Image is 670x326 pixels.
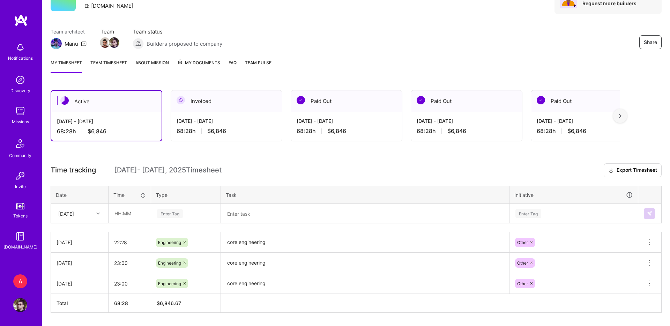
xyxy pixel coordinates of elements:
th: 68:28 [109,294,151,313]
input: HH:MM [109,254,151,272]
img: Paid Out [537,96,545,104]
a: Team timesheet [90,59,127,73]
img: right [619,113,621,118]
div: [DATE] - [DATE] [417,117,516,125]
span: $ 6,846.67 [157,300,181,306]
img: Community [12,135,29,152]
th: Type [151,186,221,204]
a: My timesheet [51,59,82,73]
span: Team status [133,28,222,35]
span: Engineering [158,240,181,245]
span: Engineering [158,281,181,286]
div: Paid Out [531,90,642,112]
div: Enter Tag [515,208,541,219]
img: Paid Out [417,96,425,104]
i: icon Chevron [96,212,100,215]
a: Team Member Avatar [100,37,110,49]
span: $6,846 [327,127,346,135]
img: Submit [647,211,652,216]
div: [DATE] - [DATE] [537,117,636,125]
div: Active [51,91,162,112]
th: Total [51,294,109,313]
div: Discovery [10,87,30,94]
div: Enter Tag [157,208,183,219]
div: 68:28 h [417,127,516,135]
span: My Documents [177,59,220,67]
a: Team Pulse [245,59,271,73]
div: Manu [65,40,78,47]
div: Invite [15,183,26,190]
span: $6,846 [88,128,106,135]
i: icon CompanyGray [84,3,90,9]
div: Paid Out [411,90,522,112]
div: [DATE] [57,259,103,267]
a: My Documents [177,59,220,73]
div: Initiative [514,191,633,199]
div: Time [113,191,146,199]
span: Other [517,240,528,245]
div: Notifications [8,54,33,62]
div: [DOMAIN_NAME] [84,2,133,9]
img: guide book [13,229,27,243]
a: About Mission [135,59,169,73]
div: [DATE] [58,210,74,217]
span: Team architect [51,28,87,35]
img: tokens [16,203,24,209]
span: Time tracking [51,166,96,175]
div: Invoiced [171,90,282,112]
div: 68:28 h [297,127,396,135]
textarea: core engineering [222,233,508,252]
span: Share [644,39,657,46]
img: logo [14,14,28,27]
img: User Avatar [13,298,27,312]
div: 68:28 h [177,127,276,135]
div: [DATE] [57,280,103,287]
textarea: core engineering [222,274,508,293]
img: Active [60,96,69,105]
div: 68:28 h [537,127,636,135]
i: icon Download [608,167,614,174]
a: A [12,274,29,288]
span: Team [100,28,119,35]
button: Share [639,35,662,49]
th: Date [51,186,109,204]
span: Other [517,281,528,286]
div: [DOMAIN_NAME] [3,243,37,251]
div: Community [9,152,31,159]
img: Invoiced [177,96,185,104]
span: [DATE] - [DATE] , 2025 Timesheet [114,166,222,175]
div: [DATE] - [DATE] [297,117,396,125]
img: Team Architect [51,38,62,49]
span: $6,846 [567,127,586,135]
div: Paid Out [291,90,402,112]
div: Tokens [13,212,28,220]
img: bell [13,40,27,54]
input: HH:MM [109,233,151,252]
div: A [13,274,27,288]
img: Paid Out [297,96,305,104]
img: Team Member Avatar [100,37,110,48]
th: Task [221,186,509,204]
div: Missions [12,118,29,125]
a: FAQ [229,59,237,73]
input: HH:MM [109,204,150,223]
img: Builders proposed to company [133,38,144,49]
span: Other [517,260,528,266]
div: 68:28 h [57,128,156,135]
span: $6,846 [207,127,226,135]
a: User Avatar [12,298,29,312]
div: [DATE] - [DATE] [57,118,156,125]
textarea: core engineering [222,253,508,273]
img: discovery [13,73,27,87]
div: [DATE] - [DATE] [177,117,276,125]
i: icon Mail [81,41,87,46]
img: teamwork [13,104,27,118]
span: $6,846 [447,127,466,135]
div: [DATE] [57,239,103,246]
img: Invite [13,169,27,183]
span: Engineering [158,260,181,266]
a: Team Member Avatar [110,37,119,49]
img: Team Member Avatar [109,37,119,48]
span: Builders proposed to company [147,40,222,47]
span: Team Pulse [245,60,271,65]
